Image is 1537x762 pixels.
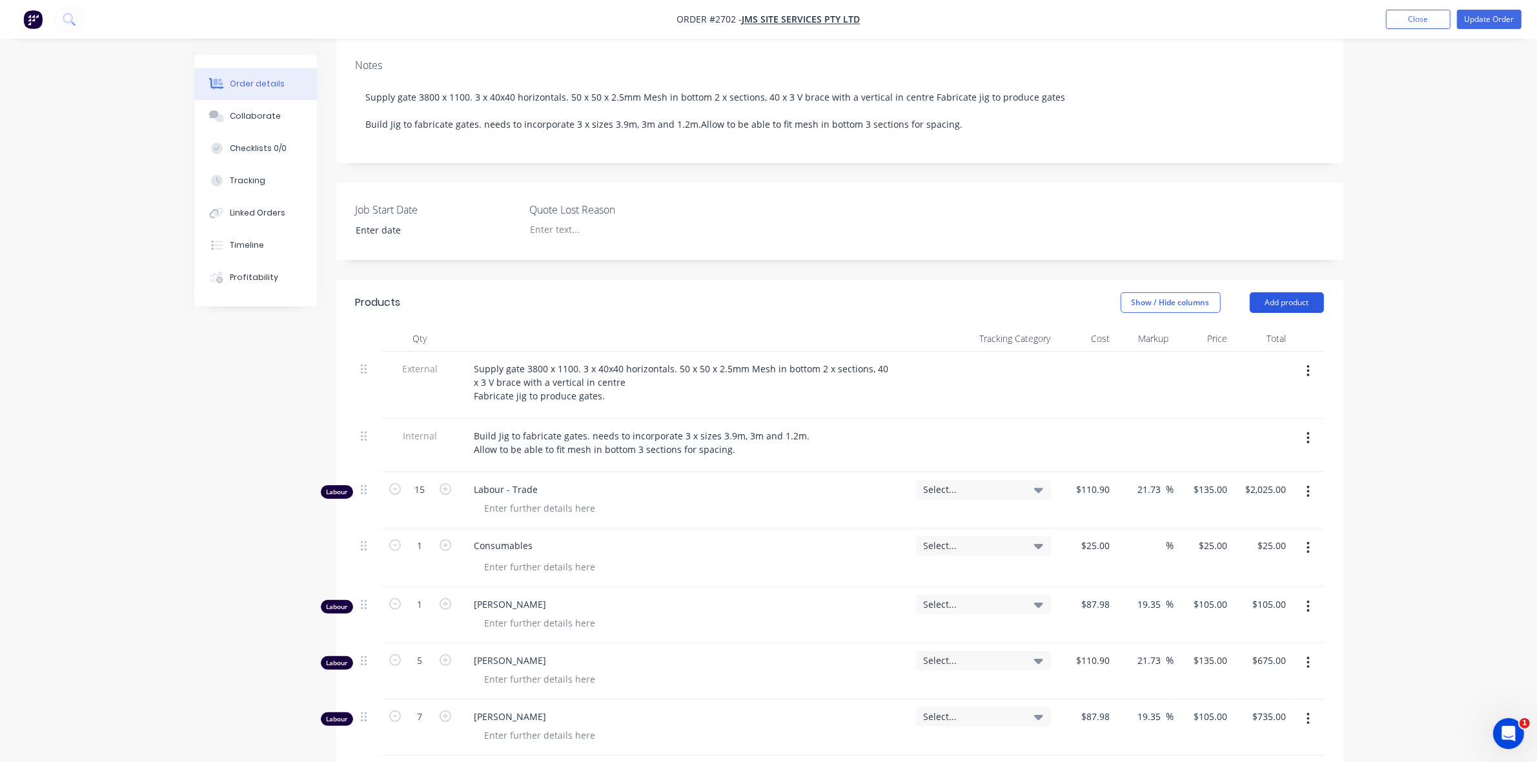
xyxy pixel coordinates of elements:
button: Add product [1250,292,1324,313]
div: Linked Orders [230,207,285,219]
div: Timeline [230,239,264,251]
div: Markup [1115,326,1174,352]
a: JMS Site Services Pty Ltd [742,14,860,26]
div: Order details [230,78,285,90]
div: Checklists 0/0 [230,143,287,154]
div: Profitability [230,272,278,283]
div: Qty [382,326,459,352]
div: Cost [1056,326,1115,352]
span: Select... [924,483,1021,496]
span: [PERSON_NAME] [474,710,906,723]
div: Consumables [464,536,544,555]
div: Price [1174,326,1232,352]
div: Build Jig to fabricate gates. needs to incorporate 3 x sizes 3.9m, 3m and 1.2m. Allow to be able ... [464,426,820,459]
span: Labour - Trade [474,483,906,496]
div: Total [1232,326,1291,352]
span: Select... [924,710,1021,723]
label: Job Start Date [356,202,517,217]
button: Tracking [194,165,317,197]
div: Labour [321,600,353,614]
span: Select... [924,654,1021,667]
span: Order #2702 - [677,14,742,26]
button: Collaborate [194,100,317,132]
button: Checklists 0/0 [194,132,317,165]
div: Supply gate 3800 x 1100. 3 x 40x40 horizontals. 50 x 50 x 2.5mm Mesh in bottom 2 x sections, 40 x... [356,77,1324,144]
span: Internal [387,429,454,443]
span: % [1166,597,1174,612]
span: % [1166,653,1174,668]
button: Close [1386,10,1450,29]
input: Enter date [347,221,507,240]
span: % [1166,709,1174,724]
div: Tracking Category [911,326,1056,352]
span: % [1166,482,1174,497]
iframe: Intercom live chat [1493,718,1524,749]
div: Labour [321,485,353,499]
img: Factory [23,10,43,29]
span: [PERSON_NAME] [474,597,906,611]
span: 1 [1520,718,1530,728]
span: Select... [924,597,1021,611]
button: Show / Hide columns [1121,292,1221,313]
button: Timeline [194,229,317,261]
span: External [387,362,454,376]
span: Select... [924,539,1021,552]
div: Labour [321,712,353,726]
button: Linked Orders [194,197,317,229]
button: Profitability [194,261,317,294]
div: Notes [356,59,1324,72]
span: % [1166,538,1174,553]
div: Labour [321,656,353,670]
div: Supply gate 3800 x 1100. 3 x 40x40 horizontals. 50 x 50 x 2.5mm Mesh in bottom 2 x sections, 40 x... [464,359,906,405]
div: Products [356,295,401,310]
div: Tracking [230,175,265,186]
div: Collaborate [230,110,281,122]
span: [PERSON_NAME] [474,654,906,667]
button: Update Order [1457,10,1522,29]
label: Quote Lost Reason [529,202,691,217]
button: Order details [194,68,317,100]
